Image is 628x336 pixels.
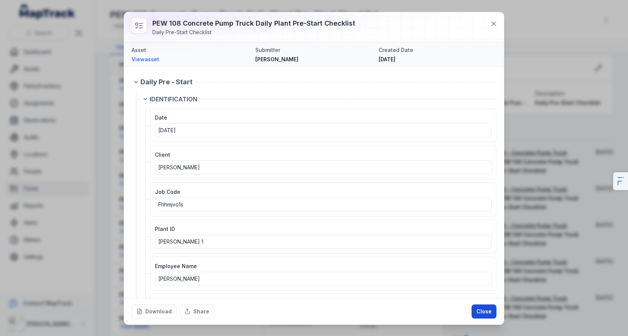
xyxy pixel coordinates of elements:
[179,304,214,319] button: Share
[155,226,175,232] span: Plant ID
[150,95,197,104] span: IDENTIFICATION
[158,164,200,170] span: [PERSON_NAME]
[152,29,355,36] div: Daily Pre-Start Checklist
[255,47,280,53] span: Submitter
[472,304,496,319] button: Close
[155,114,167,121] span: Date
[132,304,177,319] button: Download
[152,18,355,29] h3: PEW 108 Concrete Pump Truck Daily Plant Pre-Start Checklist
[158,275,200,282] span: [PERSON_NAME]
[158,127,176,133] time: 08/10/2025, 1:00:00 am
[158,201,183,208] span: Fhhmjvo1s
[255,56,298,62] span: [PERSON_NAME]
[155,189,180,195] span: Job Code
[379,47,413,53] span: Created Date
[132,47,146,53] span: Asset
[132,56,249,63] a: Viewasset
[158,127,176,133] span: [DATE]
[140,77,192,87] span: Daily Pre - Start
[379,56,395,62] span: [DATE]
[158,238,203,245] span: [PERSON_NAME] 1
[155,263,197,269] span: Employee Name
[379,56,395,62] time: 08/10/2025, 11:16:14 am
[155,151,170,158] span: Client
